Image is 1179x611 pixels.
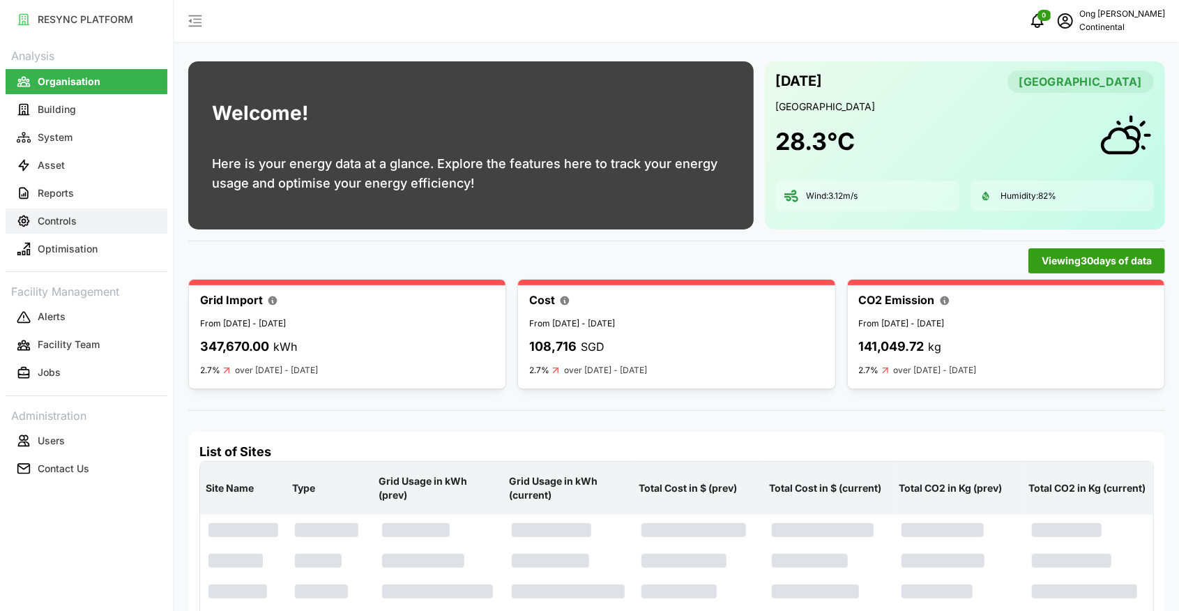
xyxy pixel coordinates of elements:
p: RESYNC PLATFORM [38,13,133,27]
p: Building [38,103,76,116]
p: Administration [6,405,167,425]
a: Alerts [6,303,167,331]
span: 0 [1042,10,1047,20]
h4: List of Sites [199,443,1154,461]
button: Users [6,428,167,453]
p: Total CO2 in Kg (current) [1026,470,1150,506]
a: Facility Team [6,331,167,359]
p: 2.7% [200,365,220,376]
p: Alerts [38,310,66,324]
a: Building [6,96,167,123]
a: Users [6,427,167,455]
a: RESYNC PLATFORM [6,6,167,33]
p: From [DATE] - [DATE] [200,317,494,331]
a: Jobs [6,359,167,387]
p: Organisation [38,75,100,89]
a: Organisation [6,68,167,96]
p: Site Name [203,470,284,506]
button: notifications [1024,7,1051,35]
button: Jobs [6,361,167,386]
p: Controls [38,214,77,228]
p: Grid Import [200,292,263,309]
p: 347,670.00 [200,337,269,357]
button: Building [6,97,167,122]
p: Total Cost in $ (prev) [636,470,760,506]
button: Reports [6,181,167,206]
button: Controls [6,209,167,234]
p: Type [289,470,370,506]
p: Facility Management [6,280,167,301]
p: Users [38,434,65,448]
p: [GEOGRAPHIC_DATA] [776,100,1154,114]
p: 2.7% [529,365,549,376]
p: Grid Usage in kWh (prev) [376,463,501,514]
a: Optimisation [6,235,167,263]
button: Alerts [6,305,167,330]
p: Jobs [38,365,61,379]
button: Facility Team [6,333,167,358]
p: SGD [581,338,604,356]
p: Facility Team [38,338,100,352]
p: over [DATE] - [DATE] [235,364,318,377]
p: Total CO2 in Kg (prev) [896,470,1020,506]
p: Ong [PERSON_NAME] [1079,8,1165,21]
button: Asset [6,153,167,178]
p: Cost [529,292,555,309]
button: RESYNC PLATFORM [6,7,167,32]
button: Viewing30days of data [1028,248,1165,273]
p: Continental [1079,21,1165,34]
p: 108,716 [529,337,577,357]
button: Optimisation [6,236,167,262]
a: Controls [6,207,167,235]
button: schedule [1051,7,1079,35]
p: over [DATE] - [DATE] [564,364,647,377]
p: System [38,130,73,144]
span: Viewing 30 days of data [1042,249,1152,273]
p: Humidity: 82 % [1001,190,1057,202]
p: Optimisation [38,242,98,256]
a: Contact Us [6,455,167,483]
p: 2.7% [859,365,879,376]
p: Here is your energy data at a glance. Explore the features here to track your energy usage and op... [212,154,730,193]
a: System [6,123,167,151]
a: Reports [6,179,167,207]
p: over [DATE] - [DATE] [894,364,977,377]
h1: 28.3 °C [776,126,855,157]
p: Wind: 3.12 m/s [807,190,858,202]
button: Organisation [6,69,167,94]
p: Contact Us [38,462,89,476]
button: Contact Us [6,456,167,481]
p: 141,049.72 [859,337,925,357]
p: kWh [273,338,297,356]
p: Analysis [6,45,167,65]
p: Grid Usage in kWh (current) [506,463,630,514]
p: CO2 Emission [859,292,935,309]
p: From [DATE] - [DATE] [529,317,823,331]
p: kg [929,338,942,356]
p: Total Cost in $ (current) [766,470,890,506]
p: [DATE] [776,70,823,93]
p: Asset [38,158,65,172]
a: Asset [6,151,167,179]
p: From [DATE] - [DATE] [859,317,1153,331]
button: System [6,125,167,150]
p: Reports [38,186,74,200]
h1: Welcome! [212,98,308,128]
span: [GEOGRAPHIC_DATA] [1019,71,1142,92]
